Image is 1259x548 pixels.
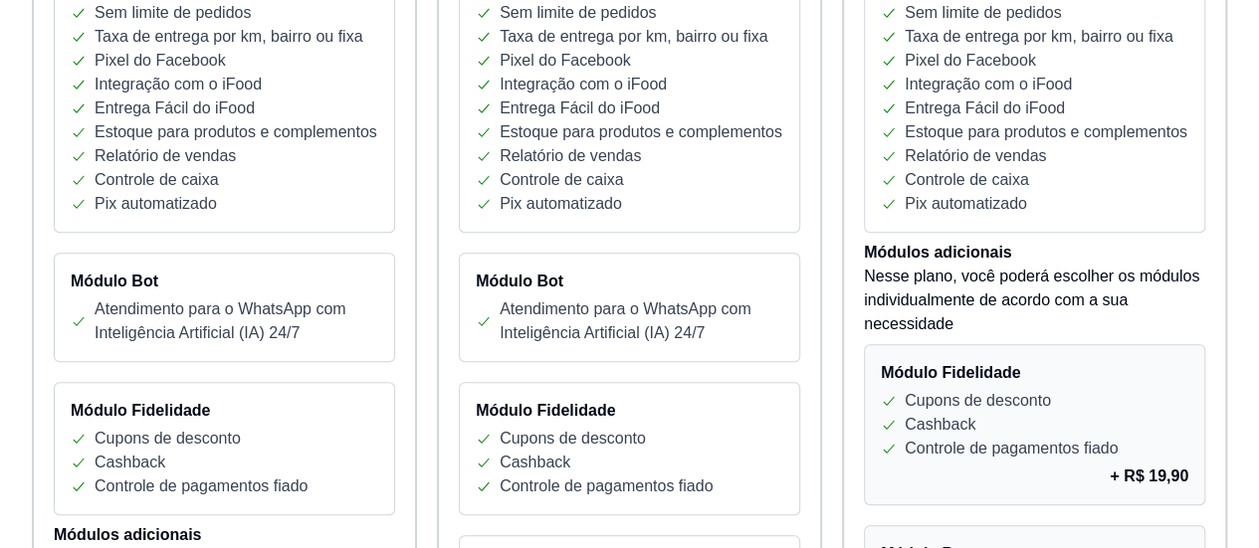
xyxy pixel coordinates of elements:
[71,270,378,293] h4: Módulo Bot
[95,25,362,49] p: Taxa de entrega por km, bairro ou fixa
[95,49,226,73] p: Pixel do Facebook
[905,49,1036,73] p: Pixel do Facebook
[95,474,308,498] p: Controle de pagamentos fiado
[500,1,656,25] p: Sem limite de pedidos
[500,297,783,345] p: Atendimento para o WhatsApp com Inteligência Artificial (IA) 24/7
[905,73,1072,96] p: Integração com o iFood
[500,25,767,49] p: Taxa de entrega por km, bairro ou fixa
[905,144,1046,168] p: Relatório de vendas
[71,399,378,423] h4: Módulo Fidelidade
[905,192,1027,216] p: Pix automatizado
[500,120,782,144] p: Estoque para produtos e complementos
[476,270,783,293] h4: Módulo Bot
[95,427,241,451] p: Cupons de desconto
[500,192,622,216] p: Pix automatizado
[95,1,251,25] p: Sem limite de pedidos
[905,120,1187,144] p: Estoque para produtos e complementos
[864,241,1205,265] h4: Módulos adicionais
[500,474,713,498] p: Controle de pagamentos fiado
[95,96,255,120] p: Entrega Fácil do iFood
[95,144,236,168] p: Relatório de vendas
[881,361,1188,385] h4: Módulo Fidelidade
[500,144,641,168] p: Relatório de vendas
[95,73,262,96] p: Integração com o iFood
[500,49,631,73] p: Pixel do Facebook
[500,427,646,451] p: Cupons de desconto
[95,120,377,144] p: Estoque para produtos e complementos
[500,96,660,120] p: Entrega Fácil do iFood
[864,265,1205,336] p: Nesse plano, você poderá escolher os módulos individualmente de acordo com a sua necessidade
[500,168,624,192] p: Controle de caixa
[500,73,667,96] p: Integração com o iFood
[905,413,975,437] p: Cashback
[476,399,783,423] h4: Módulo Fidelidade
[95,168,219,192] p: Controle de caixa
[905,1,1061,25] p: Sem limite de pedidos
[905,437,1118,460] p: Controle de pagamentos fiado
[95,192,217,216] p: Pix automatizado
[95,297,378,345] p: Atendimento para o WhatsApp com Inteligência Artificial (IA) 24/7
[905,389,1051,413] p: Cupons de desconto
[905,25,1172,49] p: Taxa de entrega por km, bairro ou fixa
[54,523,395,547] h4: Módulos adicionais
[905,168,1029,192] p: Controle de caixa
[95,451,165,474] p: Cashback
[905,96,1065,120] p: Entrega Fácil do iFood
[500,451,570,474] p: Cashback
[1110,464,1188,488] p: + R$ 19,90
